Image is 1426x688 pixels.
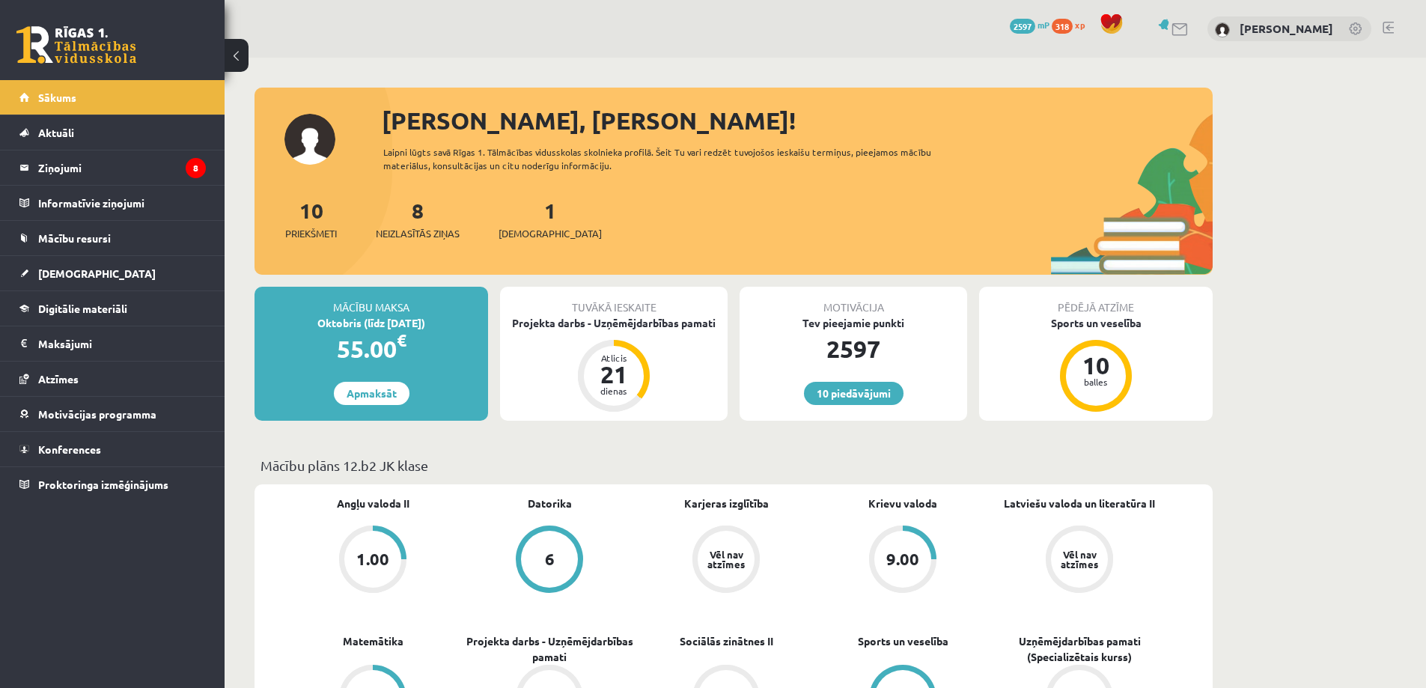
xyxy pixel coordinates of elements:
[1240,21,1333,36] a: [PERSON_NAME]
[255,287,488,315] div: Mācību maksa
[397,329,406,351] span: €
[1037,19,1049,31] span: mP
[500,287,728,315] div: Tuvākā ieskaite
[376,197,460,241] a: 8Neizlasītās ziņas
[38,267,156,280] span: [DEMOGRAPHIC_DATA]
[19,397,206,431] a: Motivācijas programma
[991,633,1168,665] a: Uzņēmējdarbības pamati (Specializētais kurss)
[1052,19,1073,34] span: 318
[19,221,206,255] a: Mācību resursi
[38,326,206,361] legend: Maksājumi
[38,372,79,386] span: Atzīmes
[38,442,101,456] span: Konferences
[343,633,403,649] a: Matemātika
[356,551,389,567] div: 1.00
[461,633,638,665] a: Projekta darbs - Uzņēmējdarbības pamati
[545,551,555,567] div: 6
[376,226,460,241] span: Neizlasītās ziņas
[186,158,206,178] i: 8
[38,186,206,220] legend: Informatīvie ziņojumi
[705,550,747,569] div: Vēl nav atzīmes
[638,526,814,596] a: Vēl nav atzīmes
[285,197,337,241] a: 10Priekšmeti
[19,115,206,150] a: Aktuāli
[499,197,602,241] a: 1[DEMOGRAPHIC_DATA]
[38,407,156,421] span: Motivācijas programma
[740,287,967,315] div: Motivācija
[1010,19,1049,31] a: 2597 mP
[528,496,572,511] a: Datorika
[868,496,937,511] a: Krievu valoda
[383,145,958,172] div: Laipni lūgts savā Rīgas 1. Tālmācības vidusskolas skolnieka profilā. Šeit Tu vari redzēt tuvojošo...
[979,287,1213,315] div: Pēdējā atzīme
[16,26,136,64] a: Rīgas 1. Tālmācības vidusskola
[858,633,948,649] a: Sports un veselība
[979,315,1213,331] div: Sports un veselība
[334,382,409,405] a: Apmaksāt
[1004,496,1155,511] a: Latviešu valoda un literatūra II
[500,315,728,414] a: Projekta darbs - Uzņēmējdarbības pamati Atlicis 21 dienas
[1215,22,1230,37] img: Emīls Linde
[19,186,206,220] a: Informatīvie ziņojumi
[680,633,773,649] a: Sociālās zinātnes II
[260,455,1207,475] p: Mācību plāns 12.b2 JK klase
[500,315,728,331] div: Projekta darbs - Uzņēmējdarbības pamati
[19,80,206,115] a: Sākums
[1010,19,1035,34] span: 2597
[591,386,636,395] div: dienas
[979,315,1213,414] a: Sports un veselība 10 balles
[1073,353,1118,377] div: 10
[1058,550,1100,569] div: Vēl nav atzīmes
[991,526,1168,596] a: Vēl nav atzīmes
[1075,19,1085,31] span: xp
[1052,19,1092,31] a: 318 xp
[814,526,991,596] a: 9.00
[38,150,206,185] legend: Ziņojumi
[284,526,461,596] a: 1.00
[19,467,206,502] a: Proktoringa izmēģinājums
[684,496,769,511] a: Karjeras izglītība
[886,551,919,567] div: 9.00
[285,226,337,241] span: Priekšmeti
[499,226,602,241] span: [DEMOGRAPHIC_DATA]
[38,126,74,139] span: Aktuāli
[19,150,206,185] a: Ziņojumi8
[19,256,206,290] a: [DEMOGRAPHIC_DATA]
[740,331,967,367] div: 2597
[19,362,206,396] a: Atzīmes
[382,103,1213,138] div: [PERSON_NAME], [PERSON_NAME]!
[1073,377,1118,386] div: balles
[591,353,636,362] div: Atlicis
[19,432,206,466] a: Konferences
[337,496,409,511] a: Angļu valoda II
[38,478,168,491] span: Proktoringa izmēģinājums
[804,382,904,405] a: 10 piedāvājumi
[38,231,111,245] span: Mācību resursi
[255,315,488,331] div: Oktobris (līdz [DATE])
[255,331,488,367] div: 55.00
[19,326,206,361] a: Maksājumi
[19,291,206,326] a: Digitālie materiāli
[38,302,127,315] span: Digitālie materiāli
[38,91,76,104] span: Sākums
[591,362,636,386] div: 21
[461,526,638,596] a: 6
[740,315,967,331] div: Tev pieejamie punkti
